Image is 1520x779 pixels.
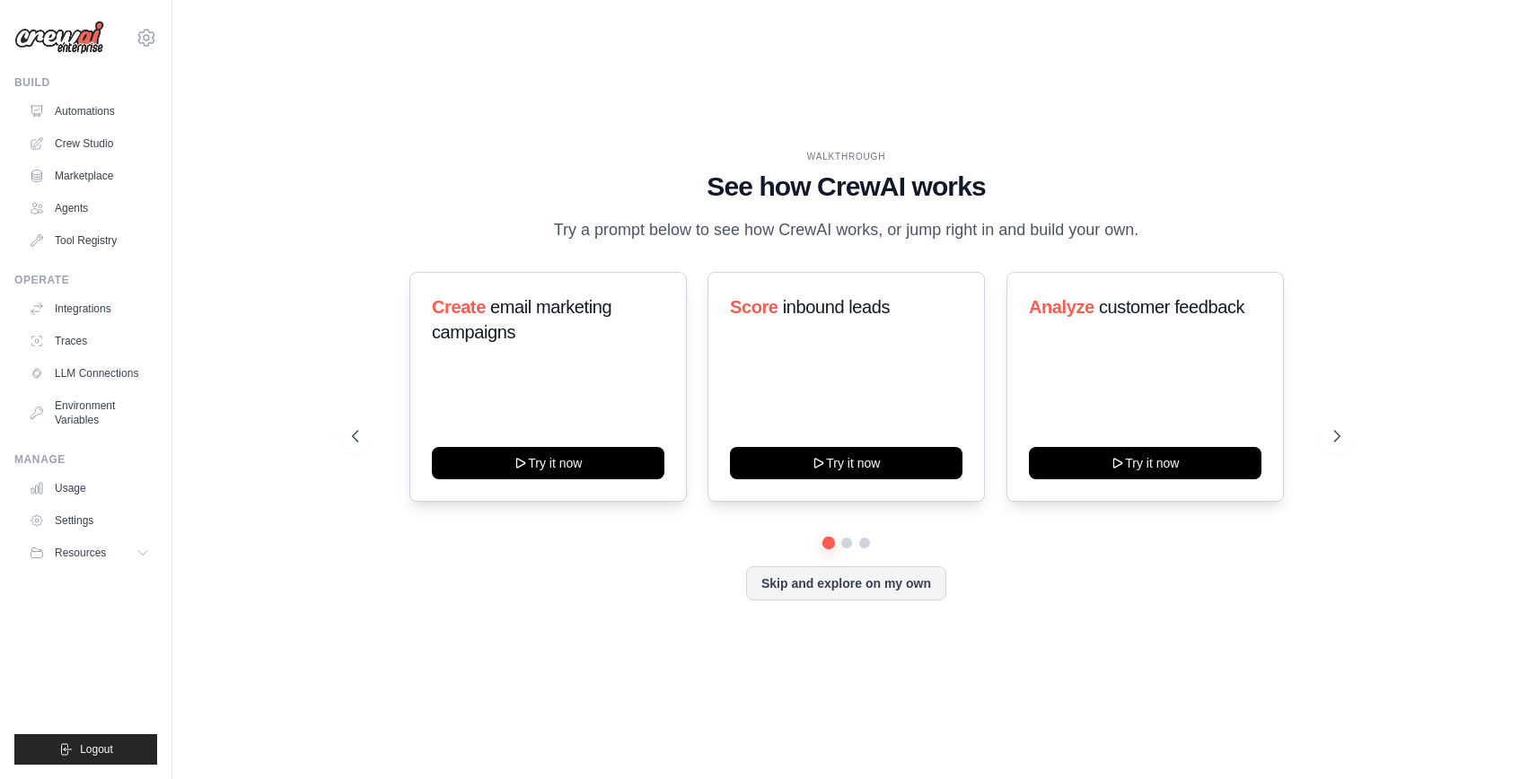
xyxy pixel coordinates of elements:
[730,447,962,479] button: Try it now
[80,742,113,757] span: Logout
[545,217,1148,243] p: Try a prompt below to see how CrewAI works, or jump right in and build your own.
[22,327,157,355] a: Traces
[1029,447,1261,479] button: Try it now
[783,297,890,317] span: inbound leads
[22,194,157,223] a: Agents
[746,566,946,600] button: Skip and explore on my own
[14,734,157,765] button: Logout
[22,129,157,158] a: Crew Studio
[22,294,157,323] a: Integrations
[22,506,157,535] a: Settings
[14,452,157,467] div: Manage
[432,447,664,479] button: Try it now
[22,162,157,190] a: Marketplace
[14,75,157,90] div: Build
[1099,297,1244,317] span: customer feedback
[352,150,1341,163] div: WALKTHROUGH
[14,273,157,287] div: Operate
[14,21,104,55] img: Logo
[432,297,611,342] span: email marketing campaigns
[1029,297,1094,317] span: Analyze
[22,538,157,567] button: Resources
[22,474,157,503] a: Usage
[22,226,157,255] a: Tool Registry
[22,97,157,126] a: Automations
[432,297,486,317] span: Create
[730,297,778,317] span: Score
[352,171,1341,203] h1: See how CrewAI works
[22,391,157,434] a: Environment Variables
[55,546,106,560] span: Resources
[22,359,157,388] a: LLM Connections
